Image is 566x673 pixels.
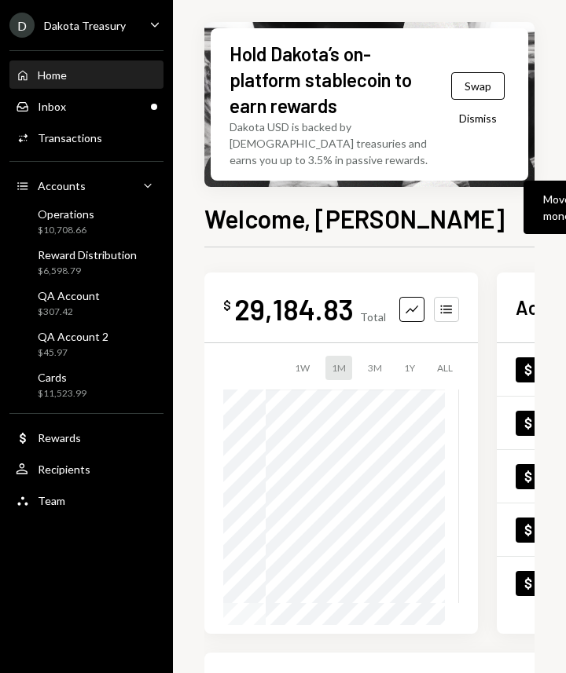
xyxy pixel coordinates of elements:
div: Operations [38,207,94,221]
div: Total [360,310,386,324]
a: Reward Distribution$6,598.79 [9,243,164,281]
div: Accounts [38,179,86,192]
div: Hold Dakota’s on-platform stablecoin to earn rewards [230,41,427,119]
a: Recipients [9,455,164,483]
div: Reward Distribution [38,248,137,262]
div: $10,708.66 [38,224,94,237]
div: Rewards [38,431,81,444]
div: D [9,13,35,38]
a: Rewards [9,423,164,452]
div: QA Account 2 [38,330,108,343]
a: Home [9,60,164,89]
div: ALL [431,356,459,380]
a: Accounts [9,171,164,199]
a: Transactions [9,123,164,152]
a: QA Account 2$45.97 [9,325,164,363]
div: QA Account [38,289,100,302]
div: Inbox [38,100,66,113]
div: $ [223,298,231,313]
div: Transactions [38,131,102,144]
div: 1W [289,356,316,380]
button: Dismiss [439,100,516,137]
button: Swap [451,72,505,100]
div: $6,598.79 [38,265,137,278]
div: Team [38,494,65,507]
div: $45.97 [38,346,108,360]
div: Cards [38,371,86,384]
div: Recipients [38,463,90,476]
div: Home [38,68,67,82]
div: 1Y [398,356,421,380]
a: Operations$10,708.66 [9,203,164,240]
div: Dakota USD is backed by [DEMOGRAPHIC_DATA] treasuries and earns you up to 3.5% in passive rewards. [230,119,439,168]
h1: Welcome, [PERSON_NAME] [204,203,505,234]
div: $307.42 [38,305,100,319]
div: 1M [325,356,352,380]
div: 3M [362,356,388,380]
a: Team [9,486,164,514]
div: $11,523.99 [38,387,86,401]
div: 29,184.83 [234,291,354,327]
a: Cards$11,523.99 [9,366,164,404]
div: Dakota Treasury [44,19,126,32]
a: QA Account$307.42 [9,284,164,322]
a: Inbox [9,92,164,120]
